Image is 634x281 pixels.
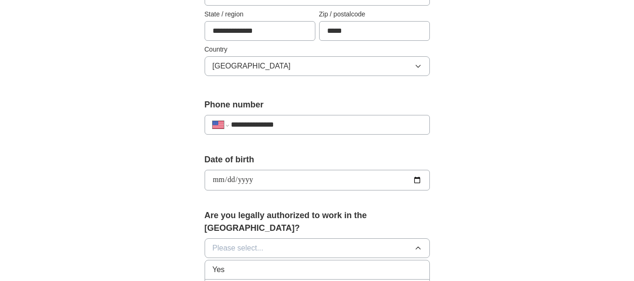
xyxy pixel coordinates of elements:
button: [GEOGRAPHIC_DATA] [205,56,430,76]
button: Please select... [205,238,430,258]
span: Yes [213,264,225,275]
label: Date of birth [205,153,430,166]
label: State / region [205,9,315,19]
label: Are you legally authorized to work in the [GEOGRAPHIC_DATA]? [205,209,430,235]
label: Country [205,45,430,54]
label: Zip / postalcode [319,9,430,19]
label: Phone number [205,99,430,111]
span: [GEOGRAPHIC_DATA] [213,61,291,72]
span: Please select... [213,243,264,254]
